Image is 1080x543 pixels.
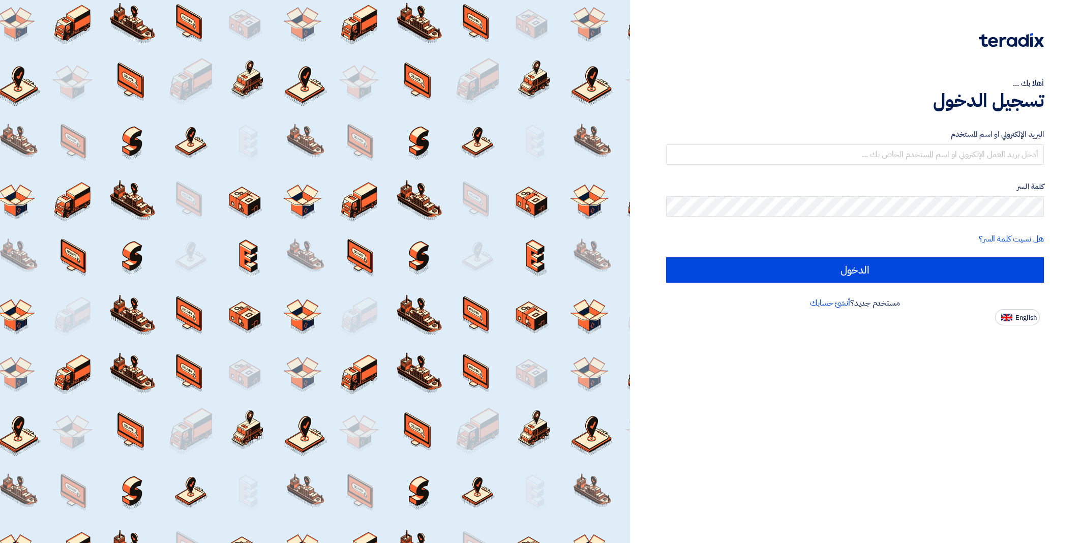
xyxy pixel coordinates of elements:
[666,89,1044,112] h1: تسجيل الدخول
[666,77,1044,89] div: أهلا بك ...
[1001,314,1012,321] img: en-US.png
[666,181,1044,193] label: كلمة السر
[666,297,1044,309] div: مستخدم جديد؟
[666,144,1044,165] input: أدخل بريد العمل الإلكتروني او اسم المستخدم الخاص بك ...
[979,233,1044,245] a: هل نسيت كلمة السر؟
[666,257,1044,283] input: الدخول
[810,297,850,309] a: أنشئ حسابك
[666,129,1044,140] label: البريد الإلكتروني او اسم المستخدم
[979,33,1044,47] img: Teradix logo
[995,309,1040,325] button: English
[1015,314,1037,321] span: English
